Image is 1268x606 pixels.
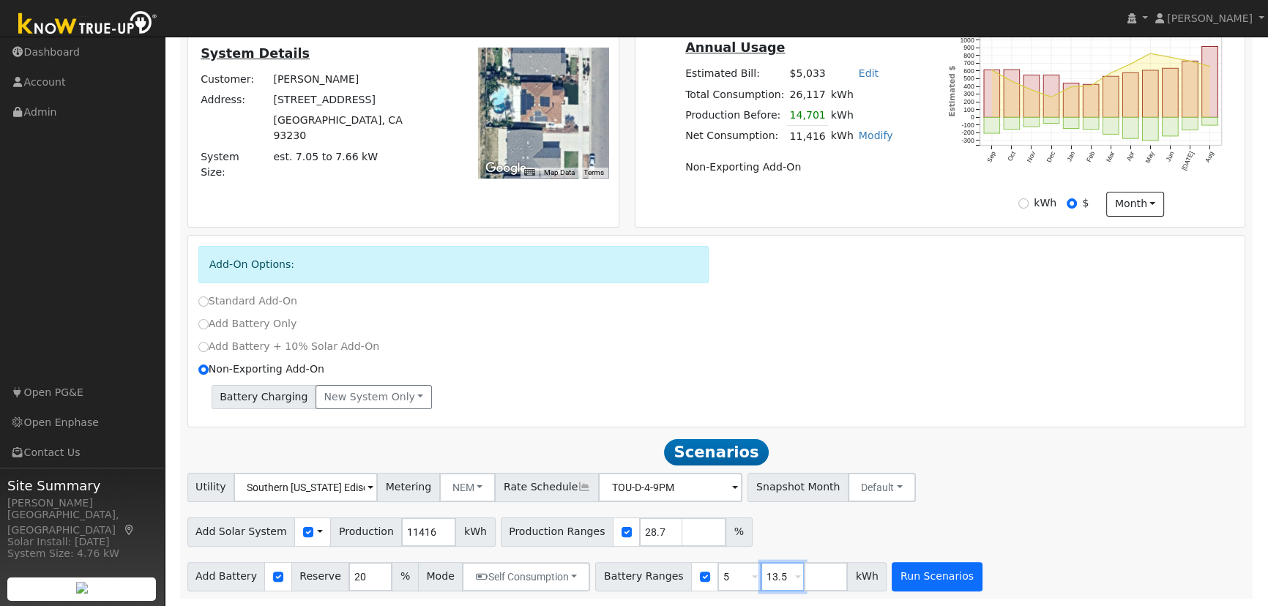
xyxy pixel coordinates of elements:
rect: onclick="" [1103,76,1119,117]
div: Add-On Options: [198,246,709,283]
span: Utility [187,473,235,502]
circle: onclick="" [1050,96,1052,98]
span: Add Solar System [187,517,296,547]
circle: onclick="" [1109,72,1111,74]
input: Non-Exporting Add-On [198,364,209,375]
img: retrieve [76,582,88,594]
span: kWh [847,562,887,591]
label: Add Battery + 10% Solar Add-On [198,339,380,354]
td: Customer: [198,69,271,89]
button: NEM [439,473,496,502]
td: System Size [271,146,431,182]
span: Rate Schedule [495,473,599,502]
td: kWh [828,84,895,105]
rect: onclick="" [1163,68,1179,117]
text: 500 [963,75,974,82]
text: Nov [1025,150,1037,164]
rect: onclick="" [1023,117,1040,127]
span: Scenarios [664,439,769,465]
a: Open this area in Google Maps (opens a new window) [482,159,530,178]
circle: onclick="" [1129,63,1131,65]
button: Keyboard shortcuts [524,168,534,178]
button: Map Data [544,168,575,178]
input: Add Battery Only [198,319,209,329]
text: 600 [963,67,974,75]
rect: onclick="" [1043,117,1059,123]
td: Address: [198,90,271,111]
rect: onclick="" [1122,117,1138,138]
text: Apr [1125,150,1136,162]
circle: onclick="" [1070,86,1072,88]
circle: onclick="" [1189,60,1191,62]
text: Mar [1105,150,1116,163]
text: 200 [963,98,974,105]
span: Reserve [291,562,350,591]
button: month [1106,192,1164,217]
img: Google [482,159,530,178]
input: Select a Rate Schedule [598,473,742,502]
button: Self Consumption [462,562,590,591]
div: [GEOGRAPHIC_DATA], [GEOGRAPHIC_DATA] [7,507,157,538]
td: 14,701 [787,105,828,126]
td: Total Consumption: [683,84,787,105]
button: Run Scenarios [892,562,982,591]
div: Solar Install: [DATE] [7,534,157,550]
span: est. 7.05 to 7.66 kW [273,151,378,162]
rect: onclick="" [1143,70,1159,117]
text: -100 [961,121,974,129]
rect: onclick="" [984,117,1000,133]
td: Estimated Bill: [683,64,787,84]
input: kWh [1018,198,1029,209]
button: New system only [316,385,432,410]
u: System Details [201,46,310,61]
span: Site Summary [7,476,157,495]
text: [DATE] [1180,150,1196,171]
label: Non-Exporting Add-On [198,362,324,377]
circle: onclick="" [1010,80,1012,82]
img: Know True-Up [11,8,165,41]
text: Feb [1085,150,1096,163]
td: Non-Exporting Add-On [683,157,895,178]
span: Battery Charging [212,385,316,410]
label: Standard Add-On [198,293,297,309]
text: 100 [963,106,974,113]
rect: onclick="" [1182,61,1198,117]
rect: onclick="" [1122,72,1138,117]
td: [PERSON_NAME] [271,69,431,89]
circle: onclick="" [1169,56,1171,58]
div: System Size: 4.76 kW [7,546,157,561]
text: 800 [963,52,974,59]
span: kWh [455,517,495,547]
circle: onclick="" [1030,89,1032,91]
u: Annual Usage [685,40,785,55]
text: 1000 [960,37,974,44]
td: $5,033 [787,64,828,84]
rect: onclick="" [1043,75,1059,118]
span: Add Battery [187,562,266,591]
button: Default [848,473,916,502]
circle: onclick="" [1089,84,1092,86]
span: Snapshot Month [747,473,849,502]
span: % [392,562,418,591]
text: 400 [963,83,974,90]
rect: onclick="" [1063,117,1079,128]
rect: onclick="" [1004,70,1020,117]
td: System Size: [198,146,271,182]
rect: onclick="" [1202,117,1218,125]
text: Dec [1045,150,1056,164]
span: % [726,517,752,547]
td: kWh [828,105,856,126]
rect: onclick="" [1004,117,1020,129]
rect: onclick="" [984,70,1000,118]
span: Battery Ranges [595,562,692,591]
circle: onclick="" [1149,52,1152,54]
div: [PERSON_NAME] [7,495,157,511]
circle: onclick="" [991,69,993,71]
label: Add Battery Only [198,316,297,332]
text: -200 [961,129,974,136]
span: Mode [418,562,463,591]
label: kWh [1034,195,1056,211]
text: Oct [1006,150,1017,162]
td: Net Consumption: [683,126,787,147]
circle: onclick="" [1209,65,1211,67]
